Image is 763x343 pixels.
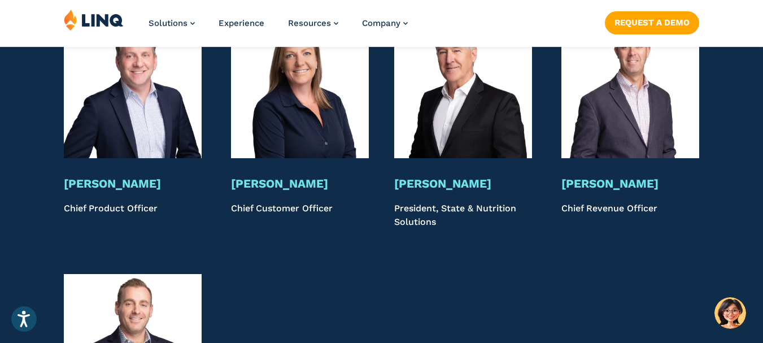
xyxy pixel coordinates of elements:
[714,297,746,329] button: Hello, have a question? Let’s chat.
[561,202,699,229] p: Chief Revenue Officer
[605,9,699,34] nav: Button Navigation
[362,18,408,28] a: Company
[64,176,202,191] h3: [PERSON_NAME]
[219,18,264,28] a: Experience
[394,20,532,158] img: Mike Borges Headshot
[149,18,195,28] a: Solutions
[288,18,338,28] a: Resources
[394,176,532,191] h3: [PERSON_NAME]
[231,202,369,229] p: Chief Customer Officer
[561,176,699,191] h3: [PERSON_NAME]
[288,18,331,28] span: Resources
[149,18,188,28] span: Solutions
[64,9,124,31] img: LINQ | K‑12 Software
[561,20,699,158] img: Phil Hartman Headshot
[231,176,369,191] h3: [PERSON_NAME]
[64,202,202,229] p: Chief Product Officer
[362,18,400,28] span: Company
[149,9,408,46] nav: Primary Navigation
[605,11,699,34] a: Request a Demo
[394,202,532,229] p: President, State & Nutrition Solutions
[64,20,202,158] img: Jim Gagliardi Headshot
[231,20,369,158] img: Laura Thorn Headshot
